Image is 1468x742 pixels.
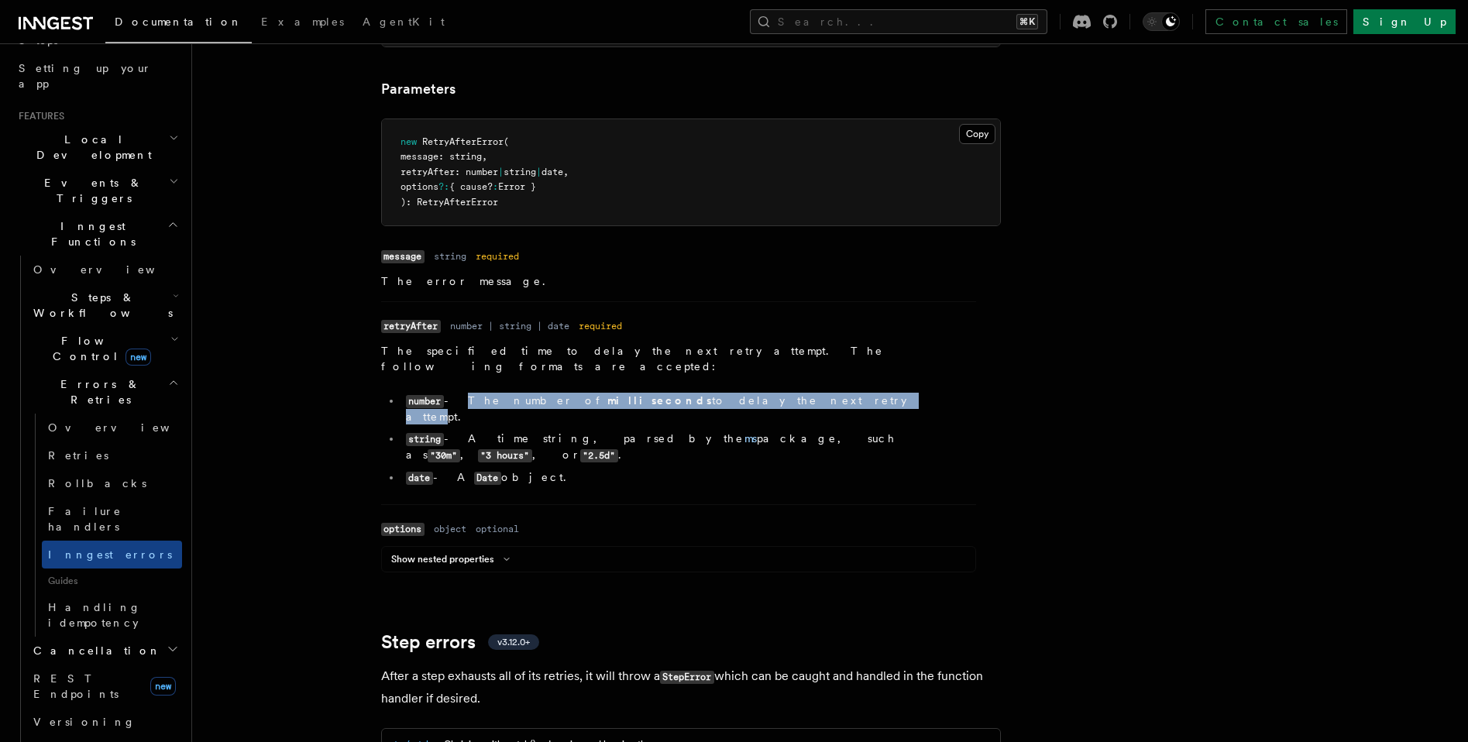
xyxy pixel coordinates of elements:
[959,124,995,144] button: Copy
[381,343,976,374] p: The specified time to delay the next retry attempt. The following formats are accepted:
[42,414,182,441] a: Overview
[48,477,146,490] span: Rollbacks
[27,414,182,637] div: Errors & Retries
[401,431,976,463] li: - A time string, parsed by the package, such as , , or .
[401,469,976,486] li: - A object.
[33,672,119,700] span: REST Endpoints
[428,449,460,462] code: "30m"
[125,349,151,366] span: new
[115,15,242,28] span: Documentation
[401,393,976,424] li: - The number of to delay the next retry attempt.
[434,250,466,263] dd: string
[579,320,622,332] dd: required
[660,671,714,684] code: StepError
[27,370,182,414] button: Errors & Retries
[391,553,516,565] button: Show nested properties
[563,167,569,177] span: ,
[27,708,182,736] a: Versioning
[48,449,108,462] span: Retries
[406,395,444,408] code: number
[48,601,141,629] span: Handling idempotency
[504,167,536,177] span: string
[1016,14,1038,29] kbd: ⌘K
[42,497,182,541] a: Failure handlers
[381,250,425,263] code: message
[482,151,487,162] span: ,
[381,523,425,536] code: options
[476,250,519,263] dd: required
[450,320,569,332] dd: number | string | date
[607,394,712,407] strong: milliseconds
[27,376,168,407] span: Errors & Retries
[48,421,208,434] span: Overview
[252,5,353,42] a: Examples
[381,665,1001,709] p: After a step exhausts all of its retries, it will throw a which can be caught and handled in the ...
[12,110,64,122] span: Features
[48,548,172,561] span: Inngest errors
[33,716,136,728] span: Versioning
[150,677,176,696] span: new
[42,569,182,593] span: Guides
[48,505,122,533] span: Failure handlers
[449,181,493,192] span: { cause?
[401,167,498,177] span: retryAfter: number
[406,433,444,446] code: string
[497,636,530,648] span: v3.12.0+
[406,472,433,485] code: date
[498,181,536,192] span: Error }
[580,449,618,462] code: "2.5d"
[434,523,466,535] dd: object
[27,643,161,658] span: Cancellation
[27,256,182,283] a: Overview
[42,593,182,637] a: Handling idempotency
[42,541,182,569] a: Inngest errors
[261,15,344,28] span: Examples
[541,167,563,177] span: date
[27,637,182,665] button: Cancellation
[493,181,498,192] span: :
[401,197,498,208] span: ): RetryAfterError
[381,631,539,653] a: Step errorsv3.12.0+
[476,523,519,535] dd: optional
[381,78,456,100] a: Parameters
[438,181,449,192] span: ?:
[744,432,757,445] a: ms
[27,283,182,327] button: Steps & Workflows
[27,290,173,321] span: Steps & Workflows
[750,9,1047,34] button: Search...⌘K
[12,175,169,206] span: Events & Triggers
[498,167,504,177] span: |
[422,136,504,147] span: RetryAfterError
[1353,9,1456,34] a: Sign Up
[401,151,482,162] span: message: string
[12,54,182,98] a: Setting up your app
[27,333,170,364] span: Flow Control
[504,136,509,147] span: (
[474,472,501,485] code: Date
[27,327,182,370] button: Flow Controlnew
[381,320,441,333] code: retryAfter
[353,5,454,42] a: AgentKit
[33,263,193,276] span: Overview
[1143,12,1180,31] button: Toggle dark mode
[12,212,182,256] button: Inngest Functions
[381,273,976,289] p: The error message.
[12,218,167,249] span: Inngest Functions
[401,181,438,192] span: options
[42,441,182,469] a: Retries
[12,125,182,169] button: Local Development
[12,132,169,163] span: Local Development
[12,169,182,212] button: Events & Triggers
[27,665,182,708] a: REST Endpointsnew
[19,62,152,90] span: Setting up your app
[401,136,417,147] span: new
[478,449,532,462] code: "3 hours"
[363,15,445,28] span: AgentKit
[1205,9,1347,34] a: Contact sales
[42,469,182,497] a: Rollbacks
[536,167,541,177] span: |
[105,5,252,43] a: Documentation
